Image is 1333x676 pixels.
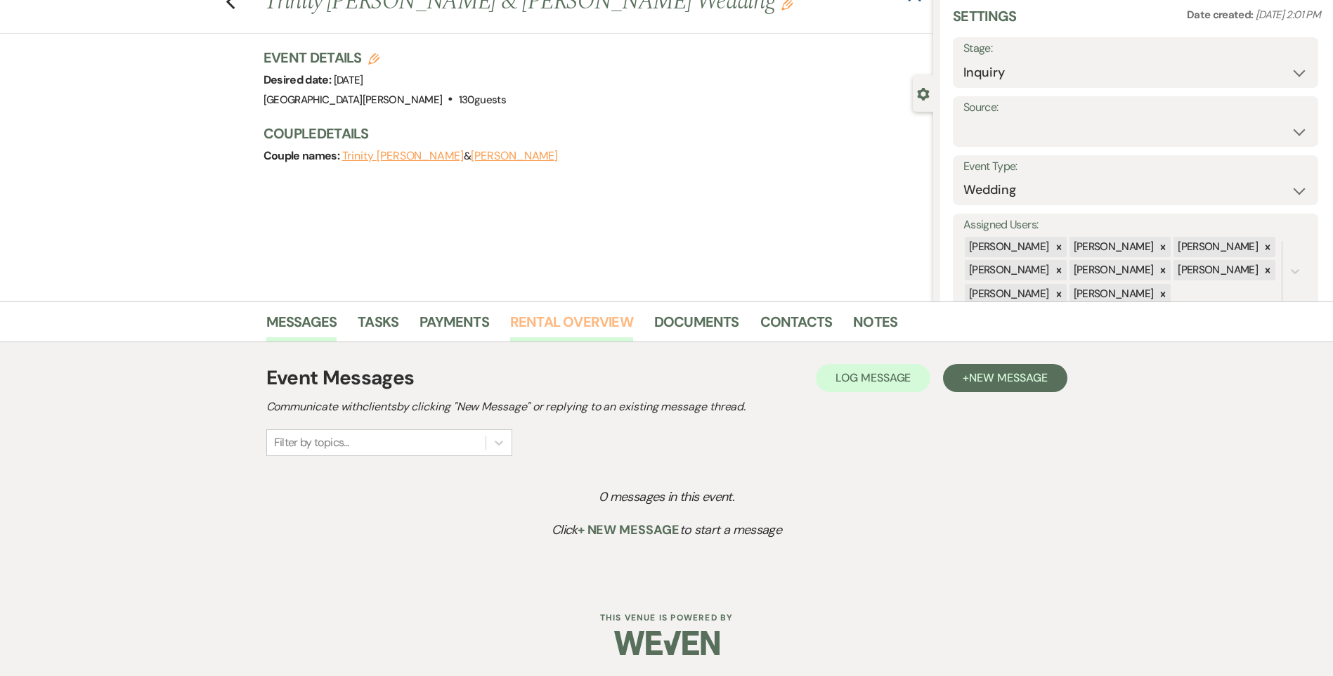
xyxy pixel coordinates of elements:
[953,6,1017,37] h3: Settings
[965,284,1051,304] div: [PERSON_NAME]
[510,311,633,342] a: Rental Overview
[965,237,1051,257] div: [PERSON_NAME]
[264,124,919,143] h3: Couple Details
[266,398,1067,415] h2: Communicate with clients by clicking "New Message" or replying to an existing message thread.
[471,150,558,162] button: [PERSON_NAME]
[334,73,363,87] span: [DATE]
[264,93,443,107] span: [GEOGRAPHIC_DATA][PERSON_NAME]
[459,93,506,107] span: 130 guests
[963,39,1308,59] label: Stage:
[654,311,739,342] a: Documents
[1256,8,1320,22] span: [DATE] 2:01 PM
[943,364,1067,392] button: +New Message
[963,215,1308,235] label: Assigned Users:
[760,311,833,342] a: Contacts
[420,311,489,342] a: Payments
[1069,260,1156,280] div: [PERSON_NAME]
[816,364,930,392] button: Log Message
[274,434,349,451] div: Filter by topics...
[342,150,464,162] button: Trinity [PERSON_NAME]
[298,520,1035,540] p: Click to start a message
[264,48,506,67] h3: Event Details
[917,86,930,100] button: Close lead details
[969,370,1047,385] span: New Message
[266,311,337,342] a: Messages
[1069,284,1156,304] div: [PERSON_NAME]
[614,618,720,668] img: Weven Logo
[1187,8,1256,22] span: Date created:
[1173,237,1260,257] div: [PERSON_NAME]
[298,487,1035,507] p: 0 messages in this event.
[853,311,897,342] a: Notes
[264,72,334,87] span: Desired date:
[264,148,342,163] span: Couple names:
[963,157,1308,177] label: Event Type:
[835,370,911,385] span: Log Message
[963,98,1308,118] label: Source:
[358,311,398,342] a: Tasks
[965,260,1051,280] div: [PERSON_NAME]
[1173,260,1260,280] div: [PERSON_NAME]
[266,363,415,393] h1: Event Messages
[578,521,679,538] span: + New Message
[342,149,559,163] span: &
[1069,237,1156,257] div: [PERSON_NAME]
